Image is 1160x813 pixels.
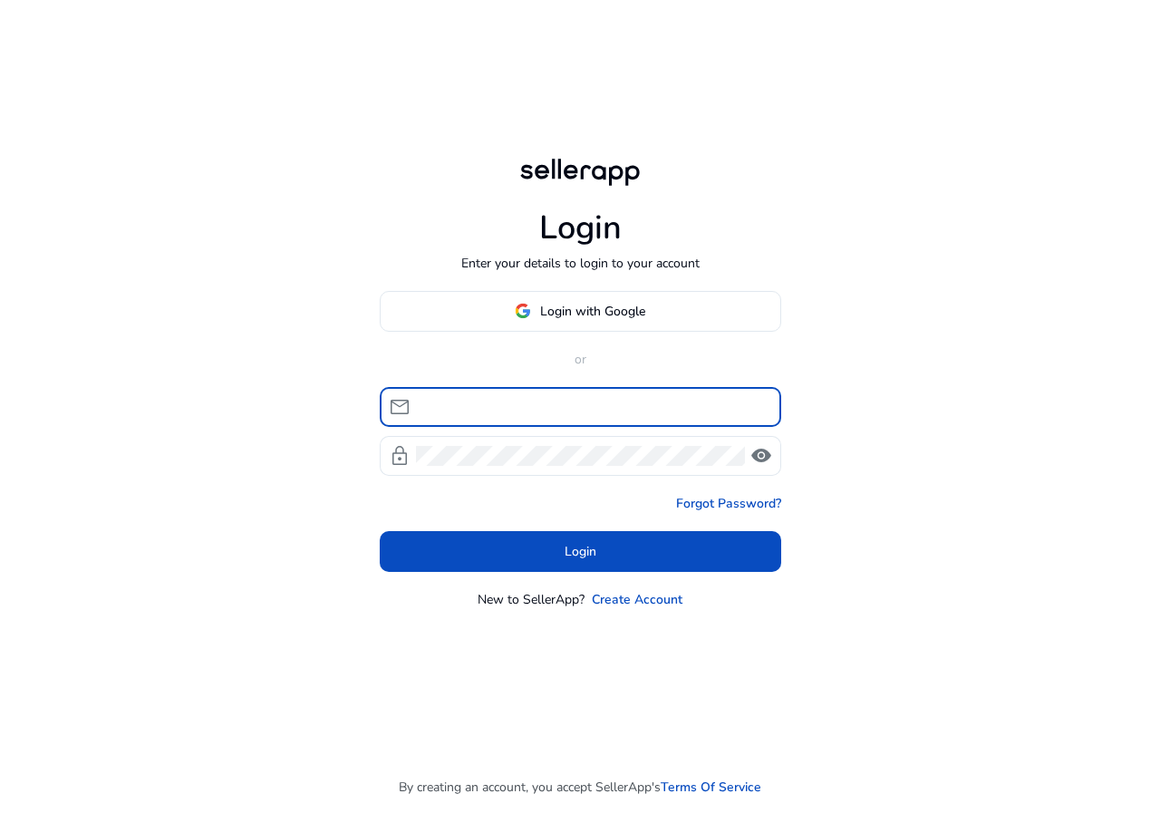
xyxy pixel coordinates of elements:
[676,494,781,513] a: Forgot Password?
[515,303,531,319] img: google-logo.svg
[461,254,700,273] p: Enter your details to login to your account
[565,542,596,561] span: Login
[540,302,645,321] span: Login with Google
[478,590,585,609] p: New to SellerApp?
[389,445,411,467] span: lock
[380,531,781,572] button: Login
[389,396,411,418] span: mail
[539,208,622,247] h1: Login
[592,590,682,609] a: Create Account
[661,778,761,797] a: Terms Of Service
[750,445,772,467] span: visibility
[380,350,781,369] p: or
[380,291,781,332] button: Login with Google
